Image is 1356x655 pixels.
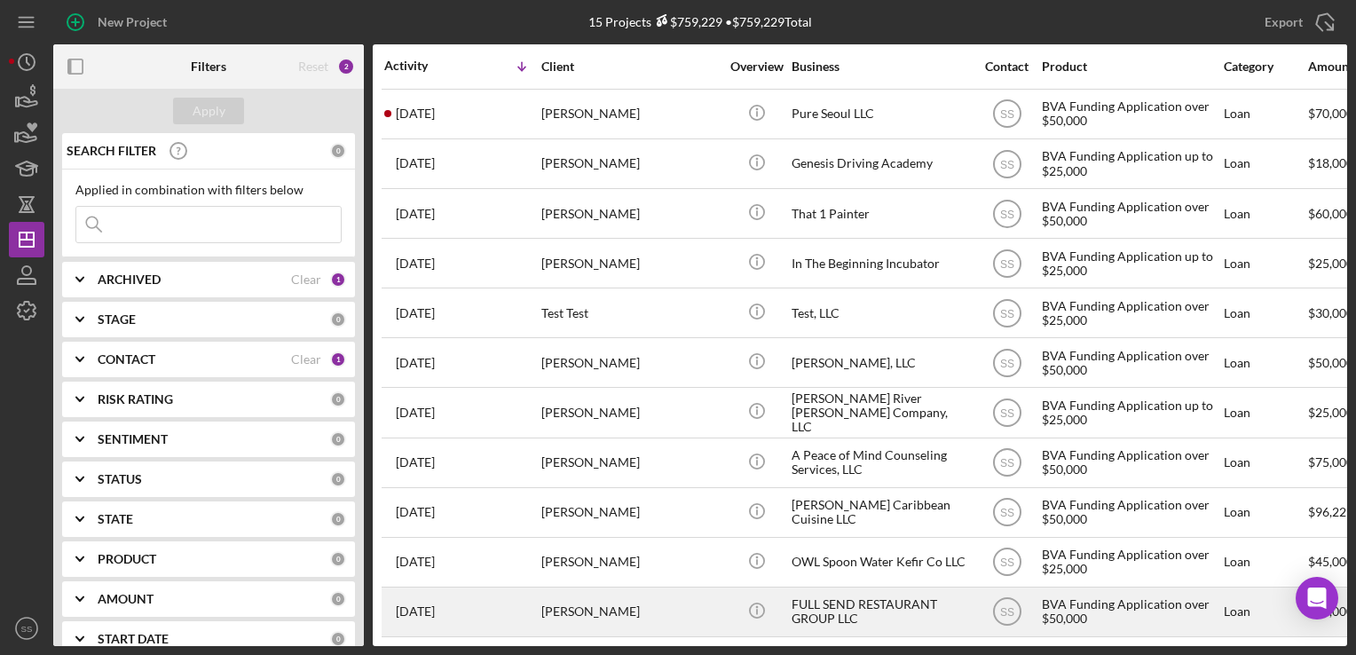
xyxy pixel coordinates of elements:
[1224,59,1306,74] div: Category
[98,392,173,406] b: RISK RATING
[1224,489,1306,536] div: Loan
[1224,91,1306,138] div: Loan
[541,389,719,436] div: [PERSON_NAME]
[98,352,155,367] b: CONTACT
[384,59,462,73] div: Activity
[1042,539,1219,586] div: BVA Funding Application over $25,000
[330,272,346,288] div: 1
[1224,190,1306,237] div: Loan
[1308,454,1353,470] span: $75,000
[588,14,812,29] div: 15 Projects • $759,229 Total
[541,539,719,586] div: [PERSON_NAME]
[1224,240,1306,287] div: Loan
[541,588,719,635] div: [PERSON_NAME]
[999,357,1013,369] text: SS
[396,555,435,569] time: 2025-08-04 19:12
[53,4,185,40] button: New Project
[98,512,133,526] b: STATE
[792,289,969,336] div: Test, LLC
[541,190,719,237] div: [PERSON_NAME]
[999,606,1013,619] text: SS
[792,59,969,74] div: Business
[999,507,1013,519] text: SS
[98,432,168,446] b: SENTIMENT
[1224,439,1306,486] div: Loan
[173,98,244,124] button: Apply
[1042,339,1219,386] div: BVA Funding Application over $50,000
[396,604,435,619] time: 2025-07-17 14:10
[396,207,435,221] time: 2025-09-23 17:44
[999,407,1013,420] text: SS
[330,631,346,647] div: 0
[541,59,719,74] div: Client
[396,256,435,271] time: 2025-09-22 14:24
[191,59,226,74] b: Filters
[1042,489,1219,536] div: BVA Funding Application over $50,000
[541,489,719,536] div: [PERSON_NAME]
[1308,256,1353,271] span: $25,000
[98,272,161,287] b: ARCHIVED
[792,91,969,138] div: Pure Seoul LLC
[541,439,719,486] div: [PERSON_NAME]
[1308,155,1353,170] span: $18,000
[999,457,1013,470] text: SS
[999,108,1013,121] text: SS
[98,4,167,40] div: New Project
[792,389,969,436] div: [PERSON_NAME] River [PERSON_NAME] Company, LLC
[98,312,136,327] b: STAGE
[330,351,346,367] div: 1
[1042,289,1219,336] div: BVA Funding Application over $25,000
[1042,190,1219,237] div: BVA Funding Application over $50,000
[396,356,435,370] time: 2025-09-03 15:31
[792,339,969,386] div: [PERSON_NAME], LLC
[1308,504,1353,519] span: $96,229
[1042,439,1219,486] div: BVA Funding Application over $50,000
[298,59,328,74] div: Reset
[330,551,346,567] div: 0
[330,511,346,527] div: 0
[1042,140,1219,187] div: BVA Funding Application up to $25,000
[999,556,1013,569] text: SS
[999,307,1013,320] text: SS
[330,591,346,607] div: 0
[98,472,142,486] b: STATUS
[330,391,346,407] div: 0
[541,140,719,187] div: [PERSON_NAME]
[396,455,435,470] time: 2025-08-14 17:50
[999,257,1013,270] text: SS
[75,183,342,197] div: Applied in combination with filters below
[792,489,969,536] div: [PERSON_NAME] Caribbean Cuisine LLC
[792,539,969,586] div: OWL Spoon Water Kefir Co LLC
[98,632,169,646] b: START DATE
[1042,91,1219,138] div: BVA Funding Application over $50,000
[974,59,1040,74] div: Contact
[1247,4,1347,40] button: Export
[330,471,346,487] div: 0
[1308,554,1353,569] span: $45,000
[541,91,719,138] div: [PERSON_NAME]
[1224,588,1306,635] div: Loan
[1042,59,1219,74] div: Product
[193,98,225,124] div: Apply
[1308,405,1353,420] span: $25,000
[98,592,154,606] b: AMOUNT
[1308,206,1353,221] span: $60,000
[1308,106,1353,121] span: $70,000
[1042,389,1219,436] div: BVA Funding Application up to $25,000
[651,14,722,29] div: $759,229
[1042,588,1219,635] div: BVA Funding Application over $50,000
[330,143,346,159] div: 0
[291,352,321,367] div: Clear
[396,505,435,519] time: 2025-08-12 16:47
[792,190,969,237] div: That 1 Painter
[541,240,719,287] div: [PERSON_NAME]
[1224,389,1306,436] div: Loan
[21,624,33,634] text: SS
[396,156,435,170] time: 2025-09-24 12:28
[396,306,435,320] time: 2025-09-22 13:45
[1308,305,1353,320] span: $30,000
[541,339,719,386] div: [PERSON_NAME]
[291,272,321,287] div: Clear
[67,144,156,158] b: SEARCH FILTER
[792,140,969,187] div: Genesis Driving Academy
